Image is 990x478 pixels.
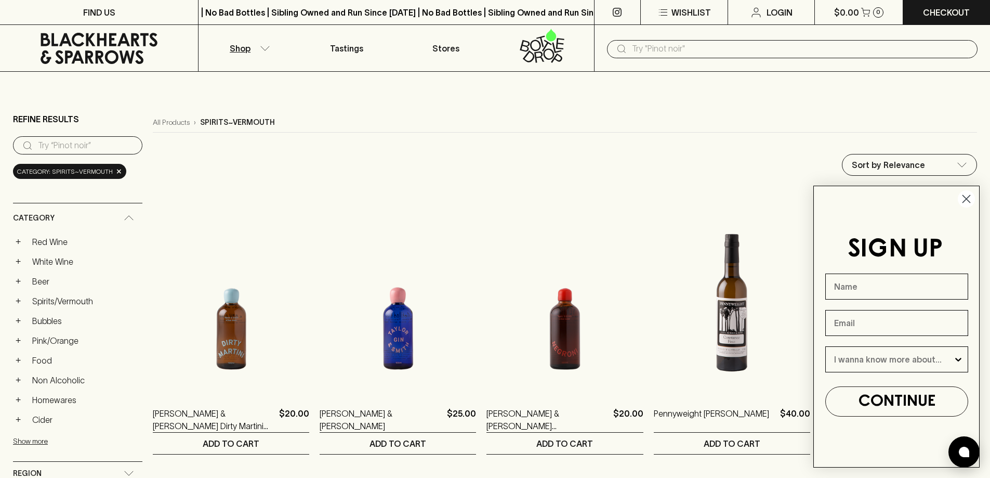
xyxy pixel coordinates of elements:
p: Wishlist [671,6,711,19]
img: Taylor & Smith Negroni Cocktail [486,210,643,392]
button: Close dialog [957,190,975,208]
p: Sort by Relevance [852,159,925,171]
a: Pennyweight [PERSON_NAME] [654,407,769,432]
a: Pink/Orange [28,332,142,350]
input: Name [825,274,968,300]
a: Stores [397,25,495,71]
p: Tastings [330,42,363,55]
a: [PERSON_NAME] & [PERSON_NAME] [320,407,443,432]
p: $0.00 [834,6,859,19]
button: Shop [199,25,297,71]
p: Login [767,6,793,19]
a: [PERSON_NAME] & [PERSON_NAME] Dirty Martini Cocktail [153,407,275,432]
span: Category: spirits~vermouth [17,166,113,177]
input: I wanna know more about... [834,347,953,372]
p: $40.00 [780,407,810,432]
button: + [13,375,23,385]
span: × [116,166,122,177]
span: Category [13,212,55,225]
input: Try “Pinot noir” [38,137,134,154]
p: $25.00 [447,407,476,432]
input: Email [825,310,968,336]
div: FLYOUT Form [803,175,990,478]
p: ADD TO CART [369,437,426,450]
button: Show more [13,431,149,452]
a: Homewares [28,391,142,409]
p: ADD TO CART [704,437,760,450]
p: ADD TO CART [203,437,259,450]
button: + [13,296,23,306]
button: + [13,316,23,326]
a: Food [28,352,142,369]
button: + [13,335,23,346]
button: + [13,256,23,267]
p: spirits~vermouth [200,117,275,128]
input: Try "Pinot noir" [632,41,969,57]
div: Sort by Relevance [842,154,976,175]
a: White Wine [28,253,142,270]
p: 0 [876,9,880,15]
button: + [13,237,23,247]
button: + [13,415,23,425]
a: Beer [28,273,142,290]
button: + [13,355,23,366]
a: Non Alcoholic [28,371,142,389]
a: Cider [28,411,142,429]
span: SIGN UP [848,238,943,262]
button: ADD TO CART [654,433,810,454]
button: Show Options [953,347,963,372]
img: Pennyweight Constance Fino [654,210,810,392]
p: ADD TO CART [536,437,593,450]
p: $20.00 [613,407,643,432]
button: ADD TO CART [486,433,643,454]
img: Taylor & Smith Gin [320,210,476,392]
p: Checkout [923,6,970,19]
p: $20.00 [279,407,309,432]
img: bubble-icon [959,447,969,457]
a: Bubbles [28,312,142,330]
p: Stores [432,42,459,55]
a: [PERSON_NAME] & [PERSON_NAME] [PERSON_NAME] Cocktail [486,407,609,432]
p: Refine Results [13,113,79,125]
button: + [13,276,23,287]
p: › [194,117,196,128]
a: Red Wine [28,233,142,251]
a: Tastings [297,25,396,71]
button: ADD TO CART [153,433,309,454]
a: Spirits/Vermouth [28,292,142,310]
button: + [13,395,23,405]
button: ADD TO CART [320,433,476,454]
p: Shop [230,42,250,55]
p: FIND US [83,6,115,19]
div: Category [13,203,142,233]
a: All Products [153,117,190,128]
button: CONTINUE [825,386,968,417]
img: Taylor & Smith Dirty Martini Cocktail [153,210,309,392]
